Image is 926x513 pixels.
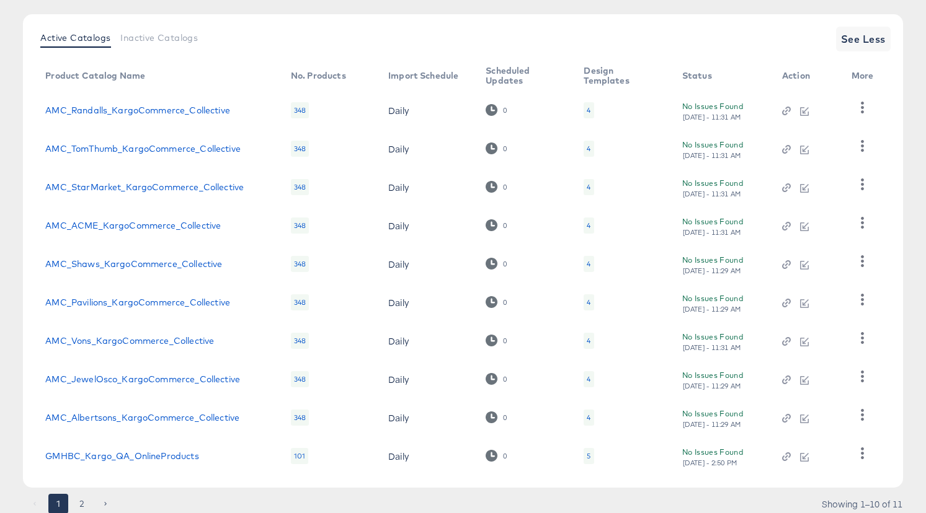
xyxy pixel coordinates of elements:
[291,217,309,234] div: 348
[584,333,594,349] div: 4
[584,294,594,310] div: 4
[291,179,309,195] div: 348
[587,413,590,423] div: 4
[291,371,309,387] div: 348
[821,499,903,508] div: Showing 1–10 of 11
[502,298,507,307] div: 0
[502,452,507,460] div: 0
[291,102,309,118] div: 348
[502,144,507,153] div: 0
[291,71,346,81] div: No. Products
[378,168,476,206] td: Daily
[584,66,657,85] div: Design Templates
[486,450,507,462] div: 0
[378,245,476,283] td: Daily
[378,91,476,129] td: Daily
[378,322,476,360] td: Daily
[486,296,507,308] div: 0
[45,336,214,346] a: AMC_Vons_KargoCommerce_Collective
[378,129,476,168] td: Daily
[587,259,590,269] div: 4
[841,30,886,48] span: See Less
[378,437,476,475] td: Daily
[45,297,230,307] a: AMC_Pavilions_KargoCommerce_Collective
[120,33,198,43] span: Inactive Catalogs
[502,260,507,268] div: 0
[584,371,594,387] div: 4
[378,360,476,398] td: Daily
[291,333,309,349] div: 348
[842,61,889,91] th: More
[584,256,594,272] div: 4
[672,61,772,91] th: Status
[486,104,507,116] div: 0
[584,448,594,464] div: 5
[291,294,309,310] div: 348
[486,142,507,154] div: 0
[486,181,507,193] div: 0
[486,66,559,85] div: Scheduled Updates
[502,413,507,422] div: 0
[378,283,476,322] td: Daily
[587,336,590,346] div: 4
[291,141,309,157] div: 348
[486,219,507,231] div: 0
[486,258,507,270] div: 0
[836,27,891,51] button: See Less
[502,106,507,115] div: 0
[45,374,240,384] a: AMC_JewelOsco_KargoCommerce_Collective
[45,451,198,461] a: GMHBC_Kargo_QA_OnlineProducts
[291,448,308,464] div: 101
[45,413,239,423] a: AMC_Albertsons_KargoCommerce_Collective
[388,71,458,81] div: Import Schedule
[45,182,244,192] a: AMC_StarMarket_KargoCommerce_Collective
[587,451,590,461] div: 5
[587,105,590,115] div: 4
[587,221,590,230] div: 4
[45,105,230,115] a: AMC_Randalls_KargoCommerce_Collective
[587,374,590,384] div: 4
[291,410,309,426] div: 348
[45,221,221,230] a: AMC_ACME_KargoCommerce_Collective
[502,375,507,384] div: 0
[486,411,507,423] div: 0
[45,71,145,81] div: Product Catalog Name
[587,297,590,307] div: 4
[291,256,309,272] div: 348
[502,183,507,191] div: 0
[45,259,222,269] a: AMC_Shaws_KargoCommerce_Collective
[584,141,594,157] div: 4
[584,102,594,118] div: 4
[486,335,507,346] div: 0
[502,221,507,230] div: 0
[502,336,507,345] div: 0
[587,144,590,154] div: 4
[378,206,476,245] td: Daily
[772,61,842,91] th: Action
[587,182,590,192] div: 4
[584,217,594,234] div: 4
[486,373,507,385] div: 0
[45,144,241,154] a: AMC_TomThumb_KargoCommerce_Collective
[378,398,476,437] td: Daily
[584,410,594,426] div: 4
[584,179,594,195] div: 4
[40,33,110,43] span: Active Catalogs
